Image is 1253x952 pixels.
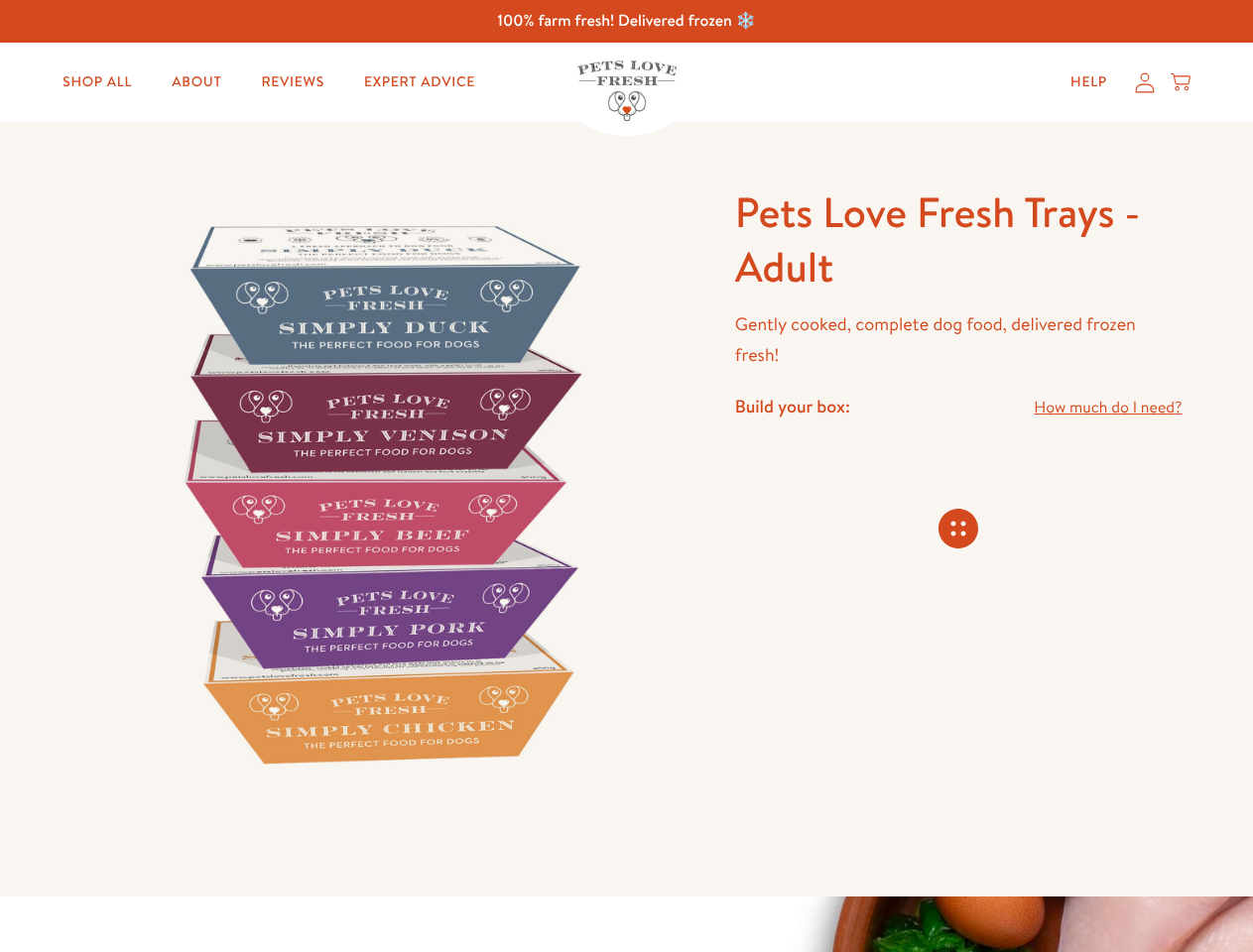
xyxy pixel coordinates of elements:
[1034,395,1182,421] a: How much do I need?
[939,509,978,548] svg: Connecting store
[735,309,1183,370] p: Gently cooked, complete dog food, delivered frozen fresh!
[577,60,677,121] img: Pets Love Fresh
[348,62,491,102] a: Expert Advice
[47,62,148,102] a: Shop All
[71,185,688,801] img: Pets Love Fresh Trays - Adult
[735,185,1183,294] h1: Pets Love Fresh Trays - Adult
[245,62,339,102] a: Reviews
[1055,62,1123,102] a: Help
[156,62,237,102] a: About
[735,395,850,417] h4: Build your box:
